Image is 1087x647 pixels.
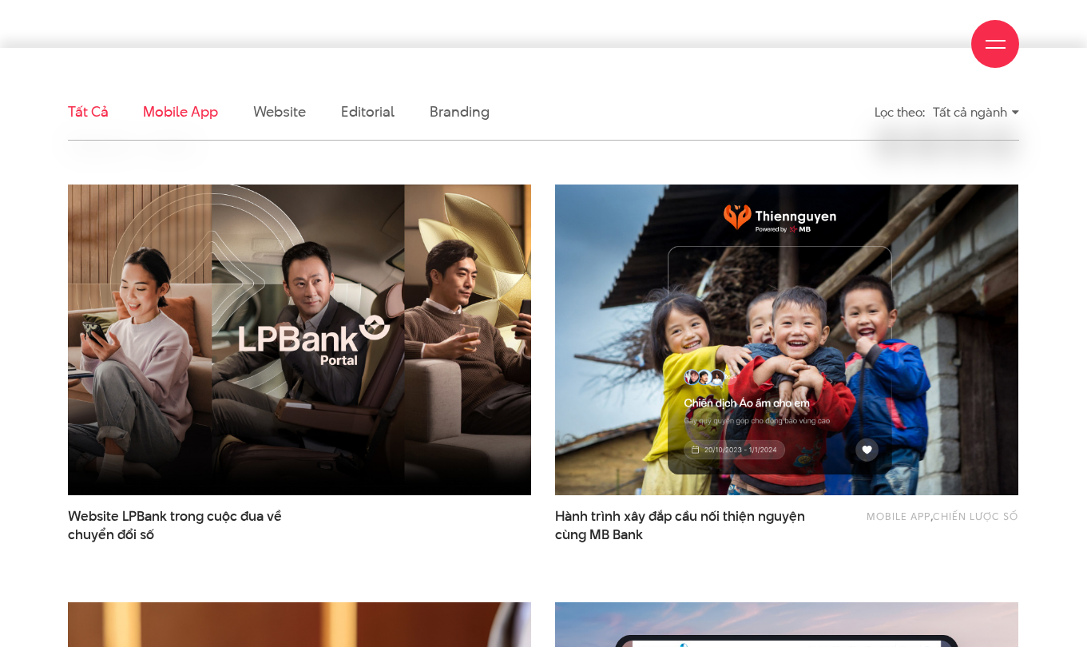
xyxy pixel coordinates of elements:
[933,98,1019,126] div: Tất cả ngành
[430,101,489,121] a: Branding
[68,507,323,544] a: Website LPBank trong cuộc đua vềchuyển đổi số
[341,101,395,121] a: Editorial
[875,98,925,126] div: Lọc theo:
[867,509,930,523] a: Mobile app
[68,526,154,544] span: chuyển đổi số
[68,101,108,121] a: Tất cả
[555,185,1018,495] img: thumb
[833,507,1018,536] div: ,
[933,509,1018,523] a: Chiến lược số
[555,526,643,544] span: cùng MB Bank
[68,507,323,544] span: Website LPBank trong cuộc đua về
[555,507,810,544] span: Hành trình xây đắp cầu nối thiện nguyện
[143,101,217,121] a: Mobile app
[68,185,531,495] img: LPBank portal
[555,507,810,544] a: Hành trình xây đắp cầu nối thiện nguyệncùng MB Bank
[253,101,306,121] a: Website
